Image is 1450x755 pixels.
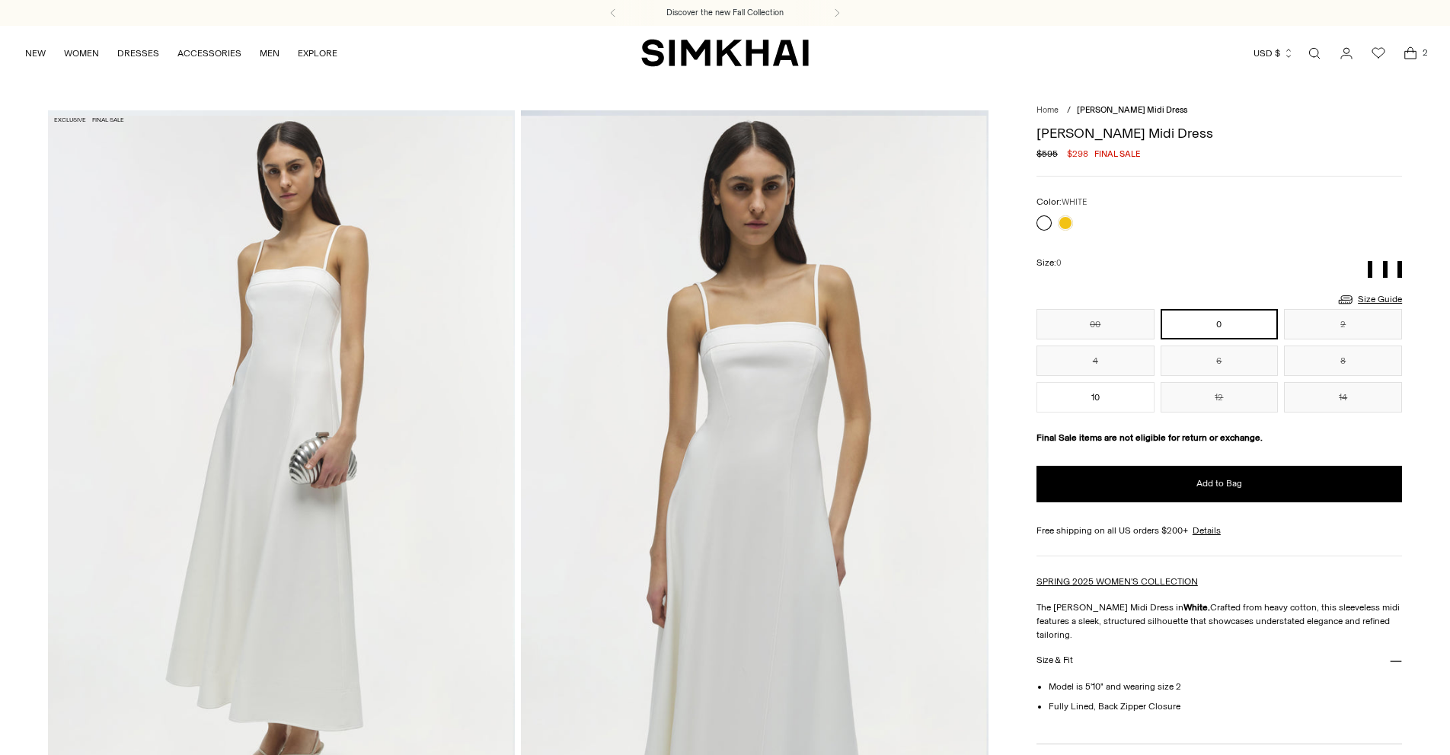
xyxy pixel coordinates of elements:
a: ACCESSORIES [177,37,241,70]
button: Add to Bag [1036,466,1402,502]
button: 4 [1036,346,1155,376]
a: Open search modal [1299,38,1330,68]
span: WHITE [1062,197,1087,207]
button: 2 [1284,309,1402,339]
a: Size Guide [1337,290,1402,309]
button: 12 [1161,382,1279,413]
a: MEN [260,37,279,70]
a: WOMEN [64,37,99,70]
span: 2 [1418,46,1432,59]
nav: breadcrumbs [1036,104,1402,117]
button: 10 [1036,382,1155,413]
span: [PERSON_NAME] Midi Dress [1077,105,1187,115]
span: $298 [1067,147,1088,161]
span: 0 [1056,258,1062,268]
strong: Final Sale items are not eligible for return or exchange. [1036,432,1263,443]
label: Size: [1036,256,1062,270]
button: 00 [1036,309,1155,339]
li: Fully Lined, Back Zipper Closure [1049,699,1402,713]
button: 8 [1284,346,1402,376]
button: 0 [1161,309,1279,339]
a: Open cart modal [1395,38,1426,68]
a: NEW [25,37,46,70]
a: SIMKHAI [641,38,809,68]
p: The [PERSON_NAME] Midi Dress in Crafted from heavy cotton, this sleeveless midi features a sleek,... [1036,600,1402,642]
a: Discover the new Fall Collection [666,7,784,19]
span: Add to Bag [1196,477,1242,490]
a: Details [1193,524,1221,537]
label: Color: [1036,195,1087,209]
strong: White. [1183,602,1210,613]
a: Wishlist [1363,38,1394,68]
div: / [1067,104,1071,117]
a: SPRING 2025 WOMEN'S COLLECTION [1036,576,1198,587]
s: $595 [1036,147,1058,161]
a: DRESSES [117,37,159,70]
a: Go to the account page [1331,38,1362,68]
a: Home [1036,105,1059,115]
button: 6 [1161,346,1279,376]
button: Size & Fit [1036,642,1402,680]
button: 14 [1284,382,1402,413]
a: EXPLORE [298,37,337,70]
li: Model is 5'10" and wearing size 2 [1049,680,1402,693]
h1: [PERSON_NAME] Midi Dress [1036,126,1402,140]
h3: Size & Fit [1036,655,1073,665]
button: USD $ [1254,37,1294,70]
div: Free shipping on all US orders $200+ [1036,524,1402,537]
